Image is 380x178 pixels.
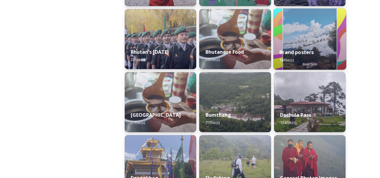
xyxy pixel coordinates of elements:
span: 22 file(s) [131,57,145,62]
strong: Brand posters [279,49,314,56]
strong: [GEOGRAPHIC_DATA] [131,112,181,118]
img: Bhutan%2520National%2520Day10.jpg [125,9,196,69]
span: 56 file(s) [205,57,219,62]
span: 18 file(s) [279,57,294,62]
strong: Dochula Pass [280,112,311,118]
img: Bumdeling%2520090723%2520by%2520Amp%2520Sripimanwat-4%25202.jpg [125,72,196,132]
span: 77 file(s) [205,120,219,125]
img: Bumdeling%2520090723%2520by%2520Amp%2520Sripimanwat-4.jpg [199,9,271,69]
span: 134 file(s) [280,120,296,125]
strong: Bhutan's [DATE] [131,49,169,55]
img: 2022-10-01%252011.41.43.jpg [274,72,345,132]
strong: Bumthang [205,112,231,118]
strong: Bhutanese Food [205,49,244,55]
img: Bhutan_Believe_800_1000_4.jpg [273,8,346,70]
span: 21 file(s) [131,120,145,125]
img: Bumthang%2520180723%2520by%2520Amp%2520Sripimanwat-20.jpg [199,72,271,132]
